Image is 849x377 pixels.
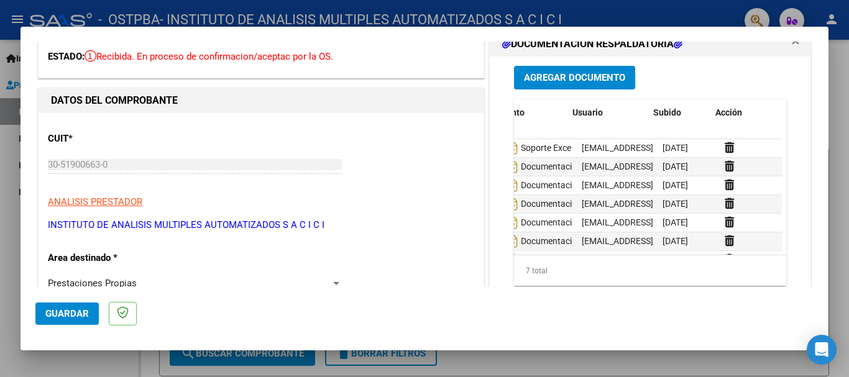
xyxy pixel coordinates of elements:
[490,57,810,314] div: DOCUMENTACIÓN RESPALDATORIA
[572,107,603,117] span: Usuario
[502,37,682,52] h1: DOCUMENTACIÓN RESPALDATORIA
[663,199,688,209] span: [DATE]
[35,302,99,325] button: Guardar
[48,278,137,289] span: Prestaciones Propias
[663,236,688,246] span: [DATE]
[663,217,688,227] span: [DATE]
[648,99,710,126] datatable-header-cell: Subido
[45,308,89,319] span: Guardar
[514,66,635,89] button: Agregar Documento
[48,132,176,146] p: CUIT
[524,73,625,84] span: Agregar Documento
[489,199,589,209] span: Documentacion 3
[48,218,474,232] p: INSTITUTO DE ANALISIS MULTIPLES AUTOMATIZADOS S A C I C I
[48,251,176,265] p: Area destinado *
[51,94,178,106] strong: DATOS DEL COMPROBANTE
[474,99,567,126] datatable-header-cell: Documento
[567,99,648,126] datatable-header-cell: Usuario
[489,236,589,246] span: Documentacion 5
[663,180,688,190] span: [DATE]
[715,107,742,117] span: Acción
[489,180,589,190] span: Documentacion 2
[663,143,688,153] span: [DATE]
[489,161,589,171] span: Documentacion 1
[514,255,786,286] div: 7 total
[48,51,85,62] span: ESTADO:
[807,335,837,365] div: Open Intercom Messenger
[85,51,333,62] span: Recibida. En proceso de confirmacion/aceptac por la OS.
[710,99,773,126] datatable-header-cell: Acción
[653,107,681,117] span: Subido
[48,196,142,207] span: ANALISIS PRESTADOR
[663,161,688,171] span: [DATE]
[489,217,589,227] span: Documentacion 4
[490,32,810,57] mat-expansion-panel-header: DOCUMENTACIÓN RESPALDATORIA
[489,143,573,153] span: Soporte Excel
